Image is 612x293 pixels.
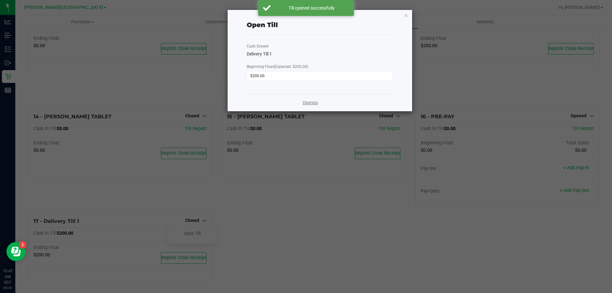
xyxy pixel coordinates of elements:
iframe: Resource center [6,242,25,261]
label: Cash Drawer [247,43,269,49]
div: Open Till [247,20,278,30]
span: Beginning Float [247,64,308,69]
iframe: Resource center unread badge [19,241,26,249]
a: Dismiss [303,99,318,106]
span: (Expected: $200.00) [274,64,308,69]
div: Till opened successfully [274,5,349,11]
div: Delivery Till 1 [247,51,393,57]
